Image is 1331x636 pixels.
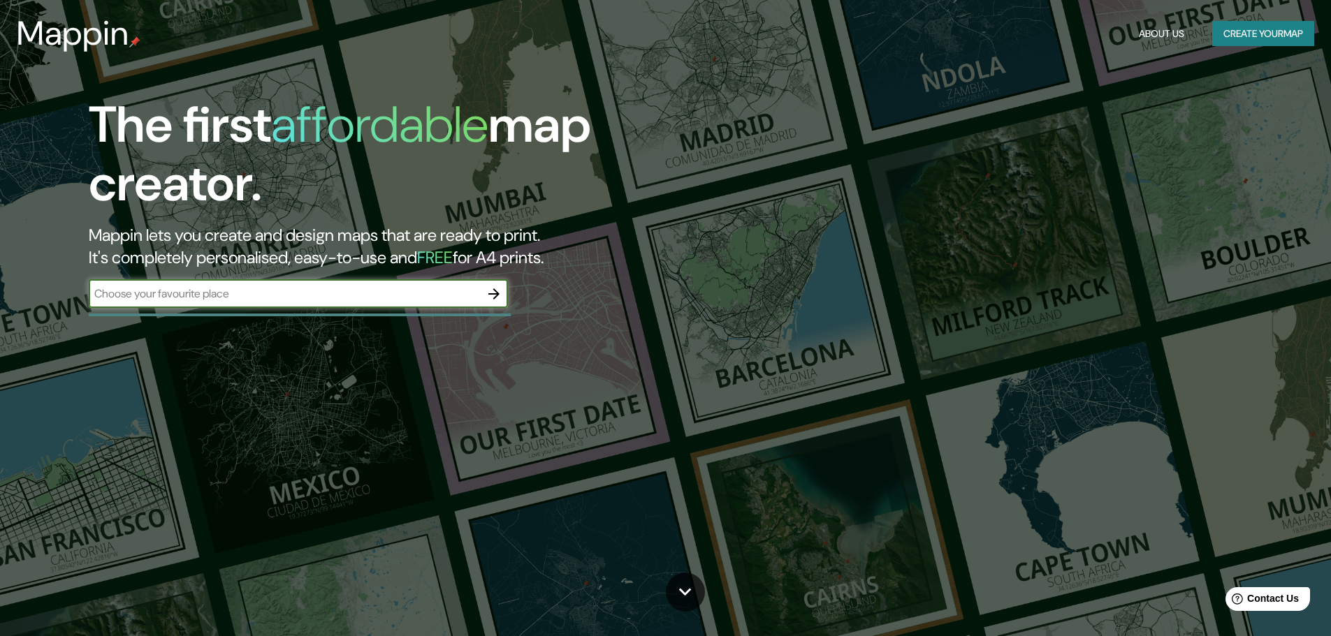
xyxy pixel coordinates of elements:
h5: FREE [417,246,453,268]
input: Choose your favourite place [89,286,480,302]
iframe: Help widget launcher [1207,582,1316,621]
button: About Us [1133,21,1190,47]
button: Create yourmap [1212,21,1314,47]
h2: Mappin lets you create and design maps that are ready to print. It's completely personalised, eas... [89,224,755,269]
h1: The first map creator. [89,96,755,224]
h1: affordable [271,92,488,157]
img: mappin-pin [129,36,140,47]
h3: Mappin [17,14,129,53]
